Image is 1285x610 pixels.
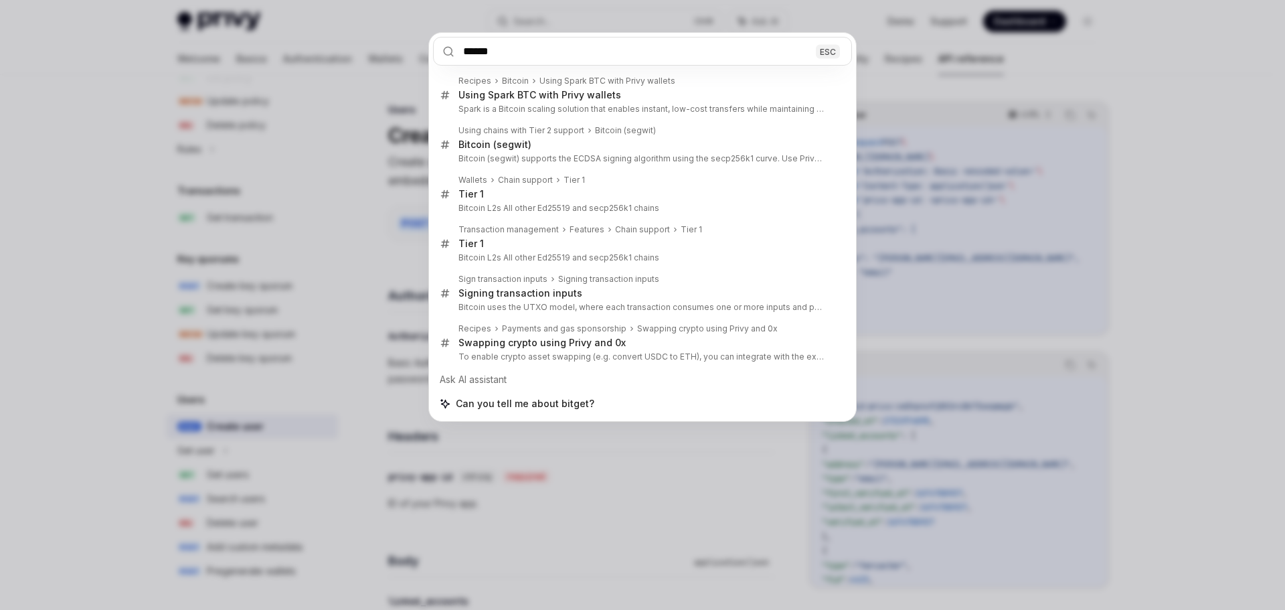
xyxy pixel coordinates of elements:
[458,153,824,164] p: Bitcoin (segwit) supports the ECDSA signing algorithm using the secp256k1 curve. Use Privy's raw sig
[637,323,778,334] div: Swapping crypto using Privy and 0x
[458,125,584,136] div: Using chains with Tier 2 support
[433,368,852,392] div: Ask AI assistant
[458,139,531,151] div: Bitcoin (segwit)
[458,175,487,185] div: Wallets
[502,323,626,334] div: Payments and gas sponsorship
[615,224,670,235] div: Chain support
[458,352,824,362] p: To enable crypto asset swapping (e.g. convert USDC to ETH), you can integrate with the exchange of y
[458,323,491,334] div: Recipes
[458,104,824,115] p: Spark is a Bitcoin scaling solution that enables instant, low-cost transfers while maintaining Bitco
[458,287,582,299] div: Signing transaction inputs
[458,203,824,214] p: Bitcoin L2s All other Ed25519 and secp256k1 chains
[458,188,484,200] div: Tier 1
[502,76,529,86] div: Bitcoin
[456,397,594,410] span: Can you tell me about bitget?
[458,224,559,235] div: Transaction management
[564,175,585,185] div: Tier 1
[458,337,626,349] div: Swapping crypto using Privy and 0x
[458,274,547,285] div: Sign transaction inputs
[816,44,840,58] div: ESC
[458,76,491,86] div: Recipes
[570,224,604,235] div: Features
[458,252,824,263] p: Bitcoin L2s All other Ed25519 and secp256k1 chains
[458,89,621,101] div: Using Spark BTC with Privy wallets
[539,76,675,86] div: Using Spark BTC with Privy wallets
[498,175,553,185] div: Chain support
[458,302,824,313] p: Bitcoin uses the UTXO model, where each transaction consumes one or more inputs and produces one or
[595,125,656,136] div: Bitcoin (segwit)
[681,224,702,235] div: Tier 1
[458,238,484,250] div: Tier 1
[558,274,659,285] div: Signing transaction inputs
